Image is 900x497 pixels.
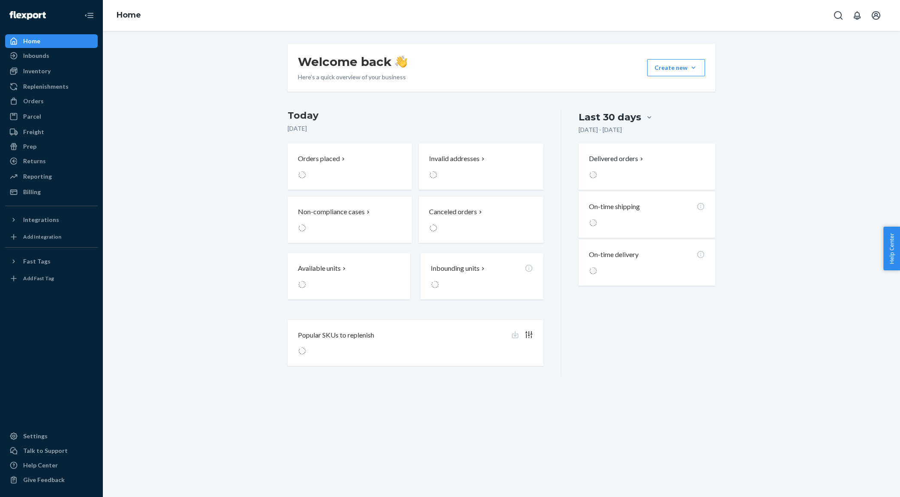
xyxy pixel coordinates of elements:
[5,154,98,168] a: Returns
[298,263,341,273] p: Available units
[288,253,410,299] button: Available units
[23,172,52,181] div: Reporting
[288,197,412,243] button: Non-compliance cases
[298,154,340,164] p: Orders placed
[110,3,148,28] ol: breadcrumbs
[5,272,98,285] a: Add Fast Tag
[117,10,141,20] a: Home
[288,144,412,190] button: Orders placed
[5,254,98,268] button: Fast Tags
[5,473,98,487] button: Give Feedback
[23,233,61,240] div: Add Integration
[5,458,98,472] a: Help Center
[579,111,641,124] div: Last 30 days
[5,125,98,139] a: Freight
[5,34,98,48] a: Home
[298,54,407,69] h1: Welcome back
[830,7,847,24] button: Open Search Box
[23,97,44,105] div: Orders
[23,142,36,151] div: Prep
[23,275,54,282] div: Add Fast Tag
[298,73,407,81] p: Here’s a quick overview of your business
[420,253,543,299] button: Inbounding units
[23,82,69,91] div: Replenishments
[81,7,98,24] button: Close Navigation
[5,64,98,78] a: Inventory
[288,109,543,123] h3: Today
[395,56,407,68] img: hand-wave emoji
[883,227,900,270] button: Help Center
[5,80,98,93] a: Replenishments
[5,185,98,199] a: Billing
[23,128,44,136] div: Freight
[9,11,46,20] img: Flexport logo
[5,110,98,123] a: Parcel
[288,124,543,133] p: [DATE]
[23,257,51,266] div: Fast Tags
[23,37,40,45] div: Home
[23,216,59,224] div: Integrations
[5,94,98,108] a: Orders
[5,444,98,458] button: Talk to Support
[431,263,480,273] p: Inbounding units
[5,230,98,244] a: Add Integration
[419,144,543,190] button: Invalid addresses
[5,49,98,63] a: Inbounds
[23,461,58,470] div: Help Center
[429,207,477,217] p: Canceled orders
[589,250,639,260] p: On-time delivery
[5,170,98,183] a: Reporting
[23,446,68,455] div: Talk to Support
[23,157,46,165] div: Returns
[5,213,98,227] button: Integrations
[23,476,65,484] div: Give Feedback
[5,429,98,443] a: Settings
[23,188,41,196] div: Billing
[867,7,885,24] button: Open account menu
[419,197,543,243] button: Canceled orders
[23,432,48,440] div: Settings
[298,207,365,217] p: Non-compliance cases
[23,67,51,75] div: Inventory
[429,154,480,164] p: Invalid addresses
[647,59,705,76] button: Create new
[23,51,49,60] div: Inbounds
[589,202,640,212] p: On-time shipping
[5,140,98,153] a: Prep
[849,7,866,24] button: Open notifications
[298,330,374,340] p: Popular SKUs to replenish
[579,126,622,134] p: [DATE] - [DATE]
[589,154,645,164] button: Delivered orders
[23,112,41,121] div: Parcel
